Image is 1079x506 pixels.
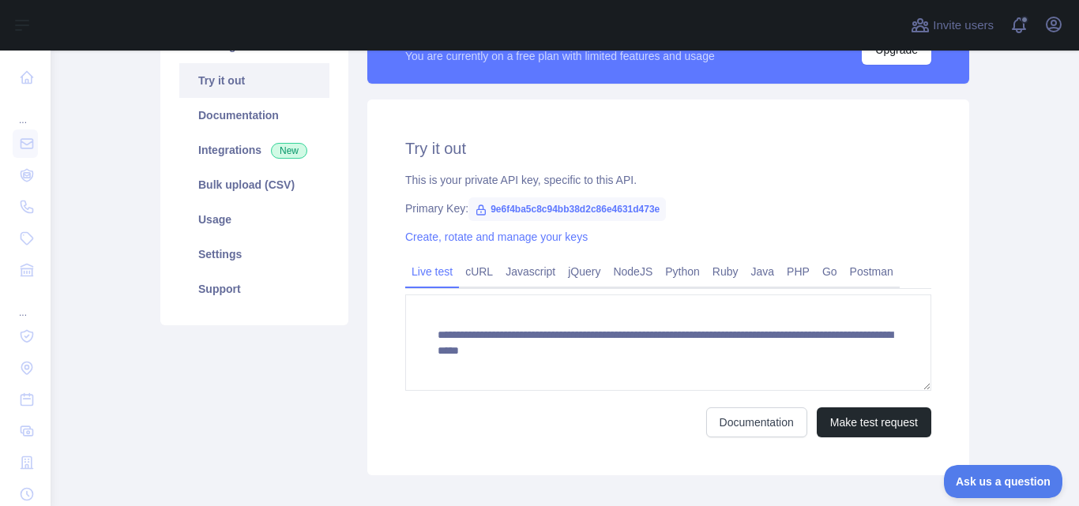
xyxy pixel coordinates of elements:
div: ... [13,95,38,126]
span: 9e6f4ba5c8c94bb38d2c86e4631d473e [468,197,666,221]
a: Python [659,259,706,284]
a: Bulk upload (CSV) [179,167,329,202]
iframe: Toggle Customer Support [944,465,1063,498]
div: Primary Key: [405,201,931,216]
a: Java [745,259,781,284]
a: Ruby [706,259,745,284]
a: NodeJS [607,259,659,284]
span: Invite users [933,17,994,35]
a: cURL [459,259,499,284]
a: Settings [179,237,329,272]
a: Postman [844,259,900,284]
a: Go [816,259,844,284]
a: Documentation [706,407,807,437]
a: Live test [405,259,459,284]
a: Javascript [499,259,562,284]
button: Make test request [817,407,931,437]
button: Invite users [908,13,997,38]
h2: Try it out [405,137,931,159]
a: Documentation [179,98,329,133]
a: Support [179,272,329,306]
div: You are currently on a free plan with limited features and usage [405,48,715,64]
a: Integrations New [179,133,329,167]
div: This is your private API key, specific to this API. [405,172,931,188]
span: New [271,143,307,159]
a: jQuery [562,259,607,284]
a: Create, rotate and manage your keys [405,231,588,243]
a: Usage [179,202,329,237]
div: ... [13,287,38,319]
a: Try it out [179,63,329,98]
a: PHP [780,259,816,284]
